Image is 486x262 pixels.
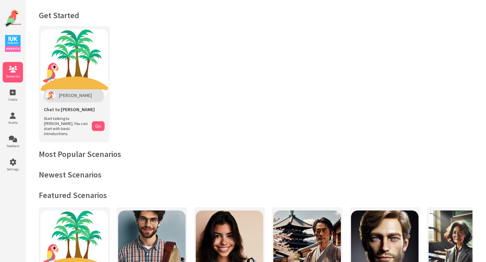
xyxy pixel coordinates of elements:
img: Polly [46,91,56,100]
span: Scenarios [3,74,23,78]
button: Go [92,121,105,131]
span: [PERSON_NAME] [59,92,92,98]
span: Chat to [PERSON_NAME] [44,106,95,112]
img: Chat with Polly [40,29,108,97]
span: Profile [3,121,23,125]
img: Website Logo [4,10,21,27]
span: Start talking to [PERSON_NAME]. You can start with basic introductions. [44,116,88,136]
span: Create [3,97,23,102]
span: Feedback [3,144,23,148]
h1: Get Started [39,10,473,21]
h2: Newest Scenarios [39,169,473,180]
h2: Most Popular Scenarios [39,149,473,159]
h2: Featured Scenarios [39,190,473,200]
span: Settings [3,167,23,171]
img: IUK Logo [5,35,21,52]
